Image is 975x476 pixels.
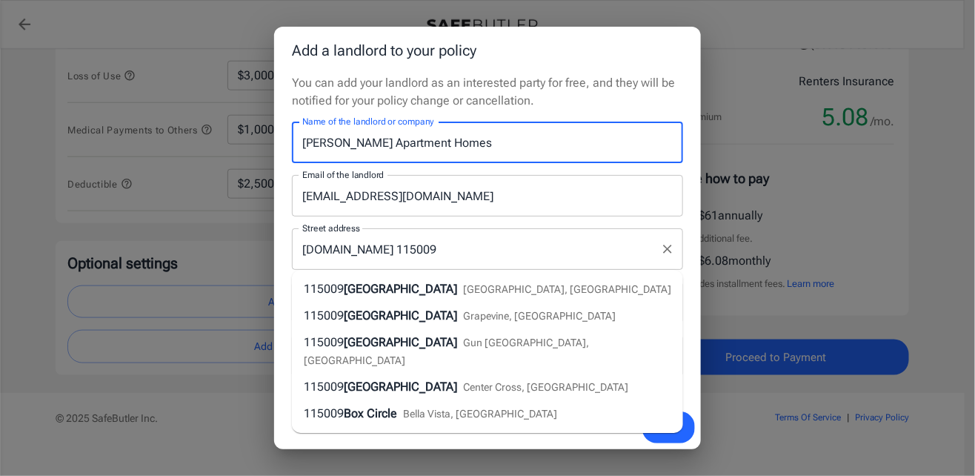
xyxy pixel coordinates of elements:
[344,282,457,296] span: [GEOGRAPHIC_DATA]
[304,308,344,323] span: 115009
[292,74,683,110] p: You can add your landlord as an interested party for free, and they will be notified for your pol...
[304,335,344,349] span: 115009
[344,335,457,349] span: [GEOGRAPHIC_DATA]
[304,406,344,420] span: 115009
[304,337,589,366] span: Gun [GEOGRAPHIC_DATA], [GEOGRAPHIC_DATA]
[463,283,671,295] span: [GEOGRAPHIC_DATA], [GEOGRAPHIC_DATA]
[274,27,701,74] h2: Add a landlord to your policy
[463,381,628,393] span: Center Cross, [GEOGRAPHIC_DATA]
[304,282,344,296] span: 115009
[304,380,344,394] span: 115009
[657,239,678,260] button: Clear
[302,222,360,234] label: Street address
[463,310,616,322] span: Grapevine, [GEOGRAPHIC_DATA]
[302,168,384,181] label: Email of the landlord
[344,380,457,394] span: [GEOGRAPHIC_DATA]
[302,115,434,128] label: Name of the landlord or company
[403,408,557,420] span: Bella Vista, [GEOGRAPHIC_DATA]
[344,406,397,420] span: Box Circle
[344,308,457,323] span: [GEOGRAPHIC_DATA]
